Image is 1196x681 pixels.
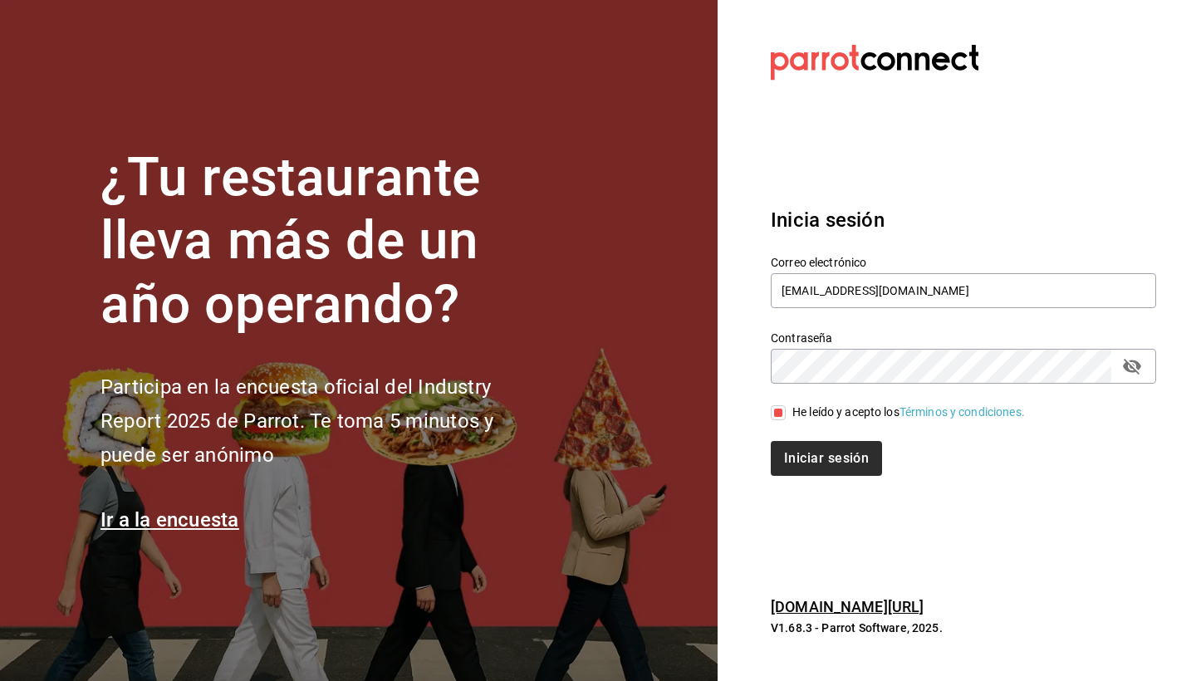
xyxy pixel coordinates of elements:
p: V1.68.3 - Parrot Software, 2025. [771,620,1156,636]
h3: Inicia sesión [771,205,1156,235]
h1: ¿Tu restaurante lleva más de un año operando? [100,146,549,337]
label: Contraseña [771,331,1156,343]
a: [DOMAIN_NAME][URL] [771,598,924,615]
label: Correo electrónico [771,256,1156,267]
input: Ingresa tu correo electrónico [771,273,1156,308]
a: Ir a la encuesta [100,508,239,532]
a: Términos y condiciones. [899,405,1025,419]
h2: Participa en la encuesta oficial del Industry Report 2025 de Parrot. Te toma 5 minutos y puede se... [100,370,549,472]
div: He leído y acepto los [792,404,1025,421]
button: passwordField [1118,352,1146,380]
button: Iniciar sesión [771,441,882,476]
